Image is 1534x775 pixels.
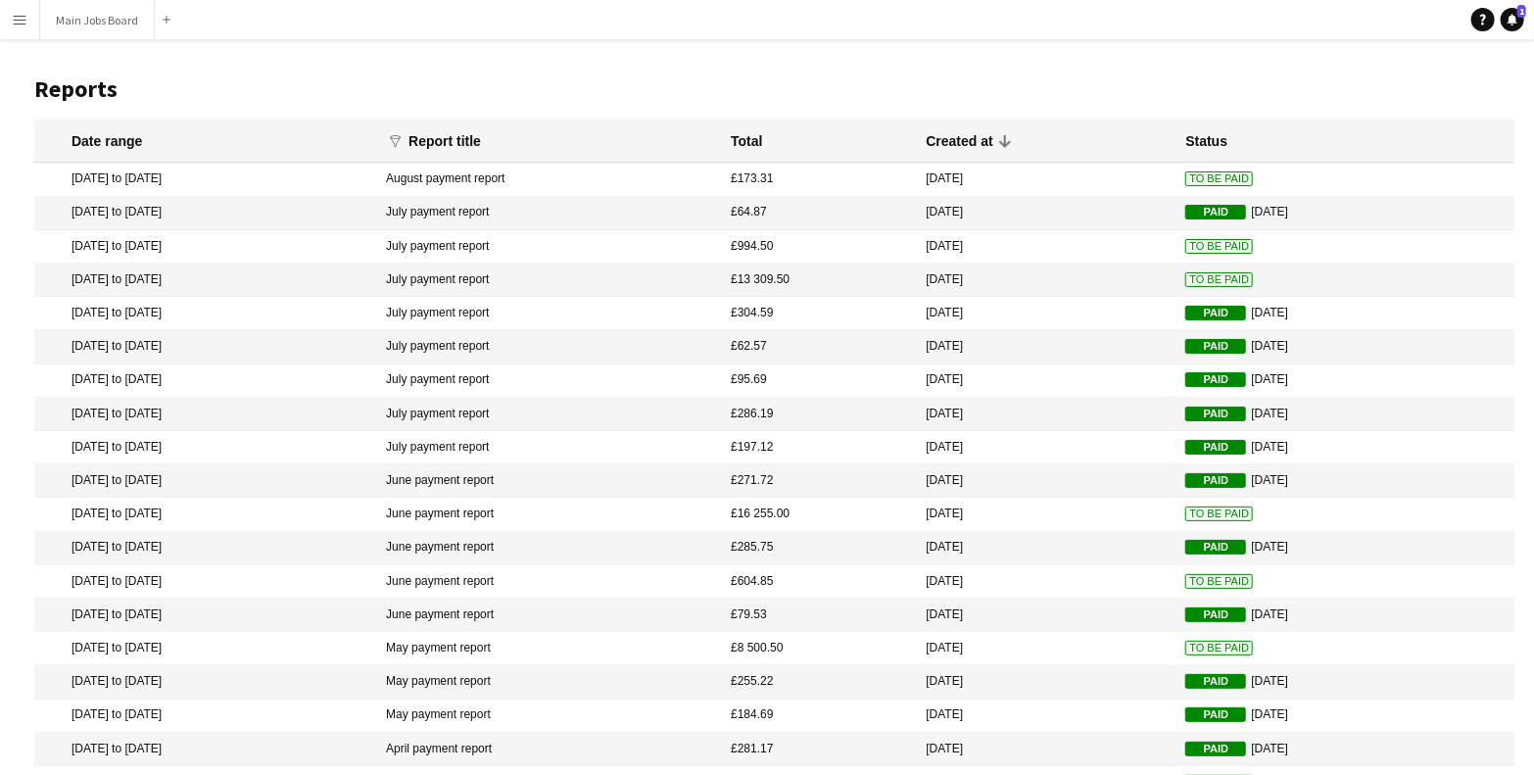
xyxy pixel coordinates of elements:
[34,364,376,398] mat-cell: [DATE] to [DATE]
[721,230,916,264] mat-cell: £994.50
[721,431,916,464] mat-cell: £197.12
[1185,306,1246,320] span: Paid
[1175,431,1513,464] mat-cell: [DATE]
[1185,272,1253,287] span: To Be Paid
[721,665,916,699] mat-cell: £255.22
[721,632,916,665] mat-cell: £8 500.50
[34,700,376,733] mat-cell: [DATE] to [DATE]
[34,632,376,665] mat-cell: [DATE] to [DATE]
[721,498,916,531] mat-cell: £16 255.00
[1185,372,1246,387] span: Paid
[721,330,916,363] mat-cell: £62.57
[916,264,1175,297] mat-cell: [DATE]
[376,733,721,766] mat-cell: April payment report
[916,733,1175,766] mat-cell: [DATE]
[1175,330,1513,363] mat-cell: [DATE]
[1185,607,1246,622] span: Paid
[1175,599,1513,632] mat-cell: [DATE]
[1185,440,1246,455] span: Paid
[1185,339,1246,354] span: Paid
[408,132,481,150] div: Report title
[721,264,916,297] mat-cell: £13 309.50
[721,464,916,498] mat-cell: £271.72
[721,197,916,230] mat-cell: £64.87
[916,498,1175,531] mat-cell: [DATE]
[1185,407,1246,421] span: Paid
[916,431,1175,464] mat-cell: [DATE]
[1185,507,1253,521] span: To Be Paid
[1175,297,1513,330] mat-cell: [DATE]
[721,532,916,565] mat-cell: £285.75
[34,330,376,363] mat-cell: [DATE] to [DATE]
[1175,364,1513,398] mat-cell: [DATE]
[376,398,721,431] mat-cell: July payment report
[1185,132,1227,150] div: Status
[721,297,916,330] mat-cell: £304.59
[1185,239,1253,254] span: To Be Paid
[34,297,376,330] mat-cell: [DATE] to [DATE]
[916,297,1175,330] mat-cell: [DATE]
[376,197,721,230] mat-cell: July payment report
[34,665,376,699] mat-cell: [DATE] to [DATE]
[1175,733,1513,766] mat-cell: [DATE]
[40,1,155,39] button: Main Jobs Board
[376,431,721,464] mat-cell: July payment report
[34,431,376,464] mat-cell: [DATE] to [DATE]
[34,264,376,297] mat-cell: [DATE] to [DATE]
[1175,464,1513,498] mat-cell: [DATE]
[1501,8,1524,31] a: 1
[731,132,762,150] div: Total
[916,532,1175,565] mat-cell: [DATE]
[1175,700,1513,733] mat-cell: [DATE]
[1175,665,1513,699] mat-cell: [DATE]
[1185,641,1253,655] span: To Be Paid
[1185,674,1246,689] span: Paid
[721,163,916,196] mat-cell: £173.31
[376,700,721,733] mat-cell: May payment report
[916,163,1175,196] mat-cell: [DATE]
[916,632,1175,665] mat-cell: [DATE]
[1185,171,1253,186] span: To Be Paid
[1175,197,1513,230] mat-cell: [DATE]
[1185,707,1246,722] span: Paid
[1185,205,1246,219] span: Paid
[916,565,1175,599] mat-cell: [DATE]
[916,700,1175,733] mat-cell: [DATE]
[721,398,916,431] mat-cell: £286.19
[721,599,916,632] mat-cell: £79.53
[34,464,376,498] mat-cell: [DATE] to [DATE]
[916,665,1175,699] mat-cell: [DATE]
[916,330,1175,363] mat-cell: [DATE]
[376,364,721,398] mat-cell: July payment report
[408,132,499,150] div: Report title
[72,132,142,150] div: Date range
[916,364,1175,398] mat-cell: [DATE]
[376,264,721,297] mat-cell: July payment report
[721,700,916,733] mat-cell: £184.69
[916,599,1175,632] mat-cell: [DATE]
[721,364,916,398] mat-cell: £95.69
[916,464,1175,498] mat-cell: [DATE]
[721,733,916,766] mat-cell: £281.17
[916,230,1175,264] mat-cell: [DATE]
[34,230,376,264] mat-cell: [DATE] to [DATE]
[926,132,1010,150] div: Created at
[376,330,721,363] mat-cell: July payment report
[1175,398,1513,431] mat-cell: [DATE]
[1175,532,1513,565] mat-cell: [DATE]
[34,599,376,632] mat-cell: [DATE] to [DATE]
[34,532,376,565] mat-cell: [DATE] to [DATE]
[376,665,721,699] mat-cell: May payment report
[1185,473,1246,488] span: Paid
[376,230,721,264] mat-cell: July payment report
[1185,574,1253,589] span: To Be Paid
[34,163,376,196] mat-cell: [DATE] to [DATE]
[926,132,992,150] div: Created at
[376,632,721,665] mat-cell: May payment report
[1517,5,1526,18] span: 1
[376,464,721,498] mat-cell: June payment report
[916,398,1175,431] mat-cell: [DATE]
[34,197,376,230] mat-cell: [DATE] to [DATE]
[34,565,376,599] mat-cell: [DATE] to [DATE]
[376,599,721,632] mat-cell: June payment report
